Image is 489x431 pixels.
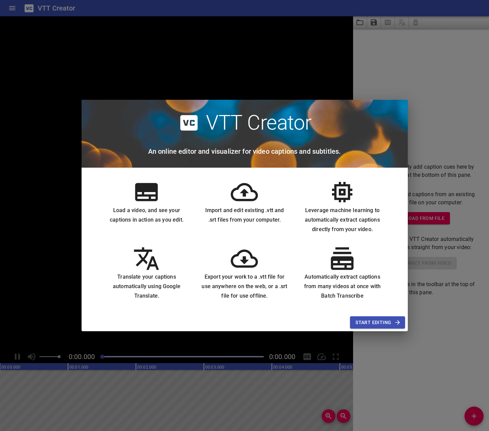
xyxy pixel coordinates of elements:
[201,272,288,301] h6: Export your work to a .vtt file for use anywhere on the web, or a .srt file for use offline.
[103,272,190,301] h6: Translate your captions automatically using Google Translate.
[350,316,405,329] button: Start Editing
[299,206,386,234] h6: Leverage machine learning to automatically extract captions directly from your video.
[148,146,341,157] h6: An online editor and visualizer for video captions and subtitles.
[103,206,190,225] h6: Load a video, and see your captions in action as you edit.
[355,318,399,327] span: Start Editing
[299,272,386,301] h6: Automatically extract captions from many videos at once with Batch Transcribe
[206,111,312,135] h2: VTT Creator
[201,206,288,225] h6: Import and edit existing .vtt and .srt files from your computer.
